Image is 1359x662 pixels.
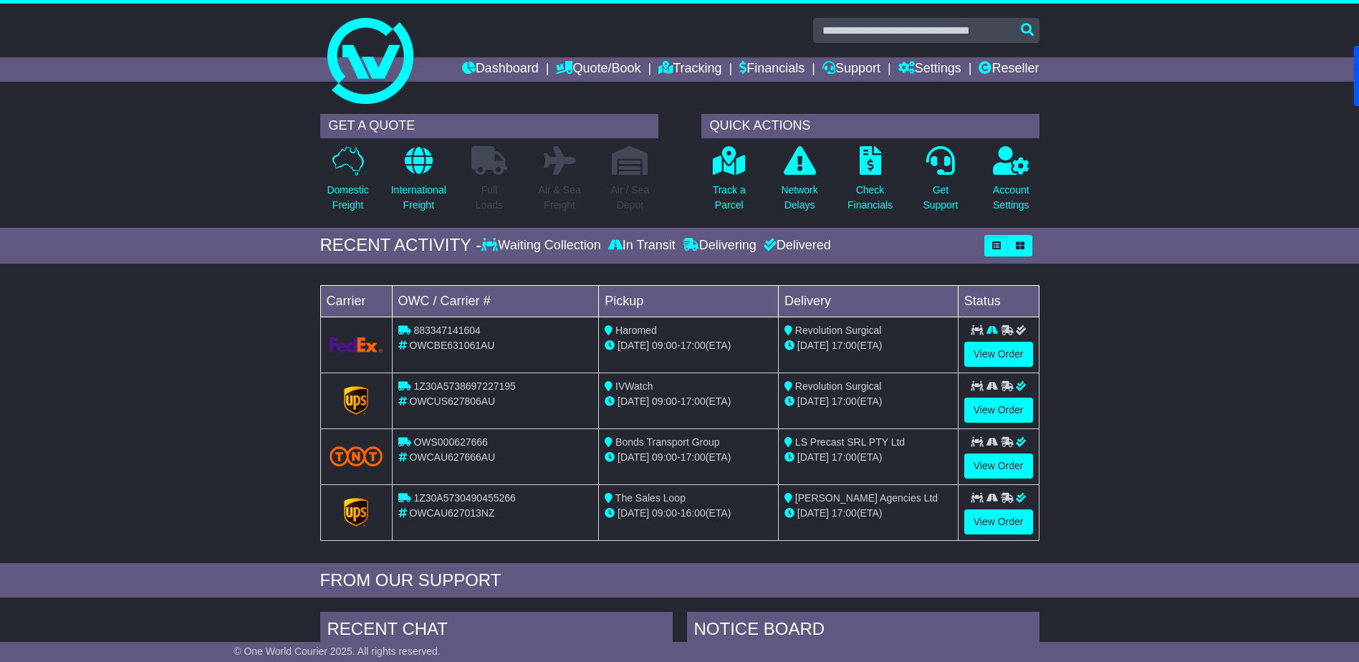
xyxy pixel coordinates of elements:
span: IVWatch [615,380,653,392]
span: 17:00 [832,340,857,351]
span: 1Z30A5730490455266 [413,492,515,504]
span: [DATE] [618,395,649,407]
p: Track a Parcel [713,183,746,213]
span: The Sales Loop [615,492,686,504]
div: (ETA) [784,506,952,521]
p: Full Loads [471,183,507,213]
span: 17:00 [832,507,857,519]
div: RECENT ACTIVITY - [320,235,482,256]
span: [DATE] [618,507,649,519]
div: In Transit [605,238,679,254]
span: 09:00 [652,451,677,463]
p: Network Delays [781,183,817,213]
td: Pickup [599,285,779,317]
p: Air / Sea Depot [611,183,650,213]
span: Revolution Surgical [795,380,882,392]
a: Settings [898,57,961,82]
span: [DATE] [797,340,829,351]
p: International Freight [391,183,446,213]
span: [DATE] [797,451,829,463]
p: Air & Sea Freight [539,183,581,213]
span: [DATE] [618,451,649,463]
a: CheckFinancials [847,145,893,221]
a: View Order [964,454,1033,479]
div: - (ETA) [605,394,772,409]
p: Check Financials [847,183,893,213]
span: 1Z30A5738697227195 [413,380,515,392]
span: [DATE] [797,507,829,519]
p: Get Support [923,183,958,213]
div: (ETA) [784,338,952,353]
span: Haromed [615,325,657,336]
span: 17:00 [681,451,706,463]
div: (ETA) [784,450,952,465]
div: Waiting Collection [481,238,604,254]
a: Tracking [658,57,721,82]
div: - (ETA) [605,338,772,353]
a: DomesticFreight [326,145,369,221]
a: View Order [964,509,1033,534]
span: 16:00 [681,507,706,519]
img: GetCarrierServiceLogo [344,498,368,527]
span: 17:00 [681,340,706,351]
img: TNT_Domestic.png [330,446,383,466]
span: OWCBE631061AU [409,340,494,351]
a: Track aParcel [712,145,746,221]
a: Dashboard [462,57,539,82]
a: GetSupport [922,145,959,221]
span: 09:00 [652,340,677,351]
span: © One World Courier 2025. All rights reserved. [234,646,441,657]
span: 17:00 [681,395,706,407]
a: NetworkDelays [780,145,818,221]
a: View Order [964,342,1033,367]
a: Support [822,57,880,82]
td: Status [958,285,1039,317]
p: Domestic Freight [327,183,368,213]
span: 09:00 [652,507,677,519]
div: (ETA) [784,394,952,409]
span: 17:00 [832,395,857,407]
img: GetCarrierServiceLogo [344,386,368,415]
span: OWCUS627806AU [409,395,495,407]
td: OWC / Carrier # [392,285,599,317]
div: - (ETA) [605,450,772,465]
a: AccountSettings [992,145,1030,221]
span: [DATE] [797,395,829,407]
td: Carrier [320,285,392,317]
span: OWCAU627666AU [409,451,495,463]
a: InternationalFreight [390,145,447,221]
span: OWCAU627013NZ [409,507,494,519]
div: Delivered [760,238,831,254]
a: Reseller [979,57,1039,82]
span: [PERSON_NAME] Agencies Ltd [795,492,938,504]
div: QUICK ACTIONS [701,114,1039,138]
div: GET A QUOTE [320,114,658,138]
span: 883347141604 [413,325,480,336]
div: - (ETA) [605,506,772,521]
a: Quote/Book [556,57,640,82]
div: RECENT CHAT [320,612,673,651]
span: LS Precast SRL PTY Ltd [795,436,905,448]
span: 17:00 [832,451,857,463]
div: NOTICE BOARD [687,612,1039,651]
a: View Order [964,398,1033,423]
td: Delivery [778,285,958,317]
div: FROM OUR SUPPORT [320,570,1039,591]
img: GetCarrierServiceLogo [330,337,383,352]
span: Revolution Surgical [795,325,882,336]
span: [DATE] [618,340,649,351]
a: Financials [739,57,805,82]
div: Delivering [679,238,760,254]
span: OWS000627666 [413,436,488,448]
p: Account Settings [993,183,1029,213]
span: 09:00 [652,395,677,407]
span: Bonds Transport Group [615,436,720,448]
